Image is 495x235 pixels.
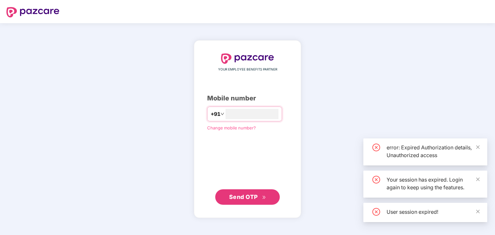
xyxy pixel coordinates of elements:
button: Send OTPdouble-right [215,189,280,205]
div: error: Expired Authorization details, Unauthorized access [387,144,480,159]
div: Mobile number [207,93,288,103]
span: +91 [211,110,220,118]
span: down [220,112,224,116]
span: close-circle [372,144,380,151]
img: logo [6,7,59,17]
a: Change mobile number? [207,125,256,130]
div: User session expired! [387,208,480,216]
span: close [476,209,480,214]
div: Your session has expired. Login again to keep using the features. [387,176,480,191]
span: close-circle [372,176,380,183]
span: double-right [262,195,266,200]
span: close [476,177,480,182]
img: logo [221,53,274,64]
span: close [476,145,480,149]
span: Send OTP [229,193,258,200]
span: close-circle [372,208,380,216]
span: YOUR EMPLOYEE BENEFITS PARTNER [218,67,277,72]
